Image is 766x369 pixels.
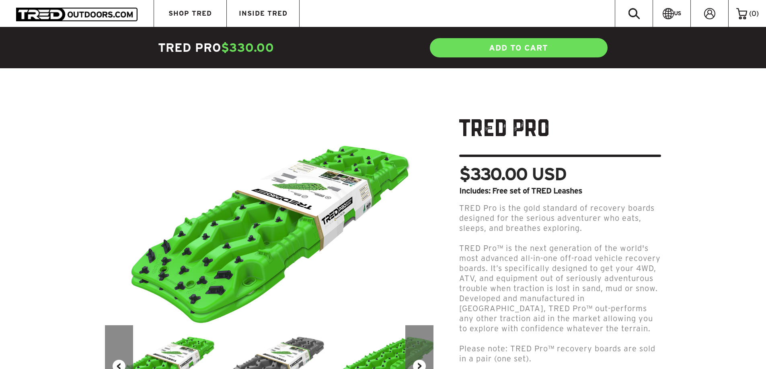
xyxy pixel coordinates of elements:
img: TRED_Pro_ISO-Green_700x.png [129,116,410,325]
h4: TRED Pro [158,40,383,56]
span: SHOP TRED [168,10,212,17]
div: Includes: Free set of TRED Leashes [459,187,661,195]
span: $330.00 USD [459,165,566,183]
img: TRED Outdoors America [16,8,138,21]
p: TRED Pro is the gold standard of recovery boards designed for the serious adventurer who eats, sl... [459,203,661,233]
h1: TRED Pro [459,116,661,157]
span: INSIDE TRED [239,10,288,17]
span: TRED Pro™ is the next generation of the world's most advanced all-in-one off-road vehicle recover... [459,244,661,333]
span: ( ) [749,10,759,17]
img: cart-icon [736,8,747,19]
a: ADD TO CART [429,37,608,58]
span: $330.00 [221,41,274,54]
span: Please note: TRED Pro™ recovery boards are sold in a pair (one set). [459,344,655,363]
span: 0 [752,10,756,17]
